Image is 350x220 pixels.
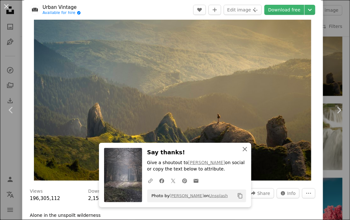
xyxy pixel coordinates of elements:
h3: Views [30,188,43,195]
span: Info [287,189,296,198]
a: Urban Vintage [43,4,81,10]
button: More Actions [302,188,315,198]
a: Share on Twitter [168,174,179,187]
span: Share [257,189,270,198]
a: [PERSON_NAME] [188,160,225,165]
button: Edit image [224,5,262,15]
span: 2,159,950 [88,196,112,201]
a: Download free [264,5,304,15]
a: Next [328,80,350,141]
p: Give a shoutout to on social or copy the text below to attribute. [147,160,246,172]
span: 196,305,112 [30,196,60,201]
a: Share on Facebook [156,174,168,187]
a: Share on Pinterest [179,174,190,187]
button: Copy to clipboard [235,190,246,201]
a: Unsplash [209,193,228,198]
button: Like [193,5,206,15]
button: Add to Collection [208,5,221,15]
img: Go to Urban Vintage's profile [30,5,40,15]
a: [PERSON_NAME] [170,193,204,198]
button: Stats about this image [277,188,300,198]
a: Available for hire [43,10,81,16]
button: Choose download size [305,5,315,15]
span: Photo by on [149,191,228,201]
h3: Say thanks! [147,148,246,157]
h3: Downloads [88,188,113,195]
p: Alone in the unspoilt wilderness [30,212,101,219]
button: Share this image [247,188,274,198]
a: Share over email [190,174,202,187]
